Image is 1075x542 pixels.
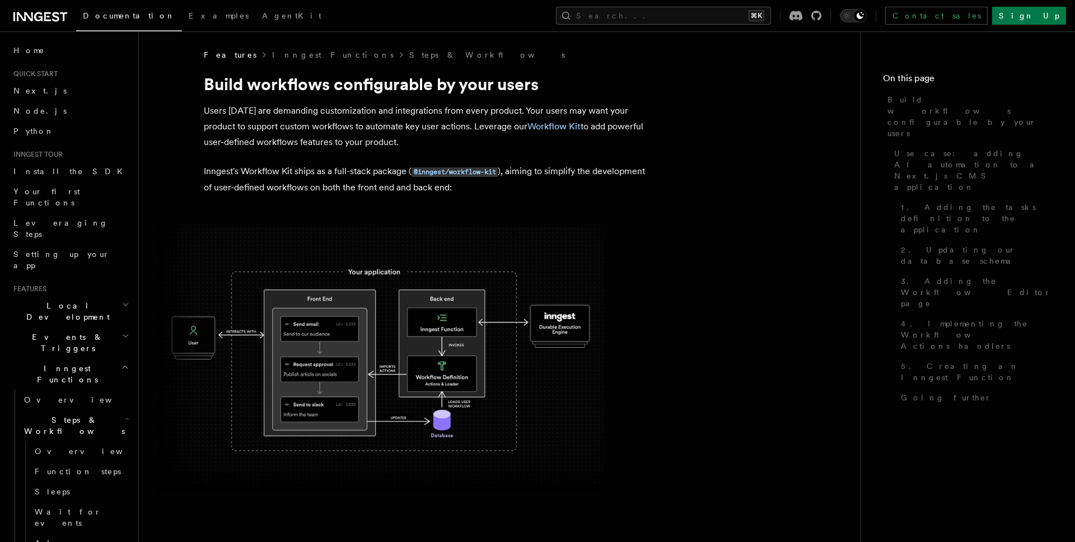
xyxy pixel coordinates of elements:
span: Features [9,284,46,293]
a: Function steps [30,461,132,482]
button: Local Development [9,296,132,327]
a: Inngest Functions [272,49,394,60]
a: Examples [182,3,255,30]
span: Going further [901,392,992,403]
span: Function steps [35,467,121,476]
a: Contact sales [885,7,988,25]
a: Your first Functions [9,181,132,213]
span: Events & Triggers [9,331,122,354]
a: Overview [20,390,132,410]
span: Local Development [9,300,122,323]
span: Documentation [83,11,175,20]
a: Node.js [9,101,132,121]
a: 5. Creating an Inngest Function [896,356,1053,387]
span: Build workflows configurable by your users [887,94,1053,139]
p: Users [DATE] are demanding customization and integrations from every product. Your users may want... [204,103,652,150]
a: Workflow Kit [527,121,581,132]
button: Steps & Workflows [20,410,132,441]
h4: On this page [883,72,1053,90]
span: 4. Implementing the Workflow Actions handlers [901,318,1053,352]
span: Steps & Workflows [20,414,125,437]
a: Overview [30,441,132,461]
button: Inngest Functions [9,358,132,390]
span: Use case: adding AI automation to a Next.js CMS application [894,148,1053,193]
span: Node.js [13,106,67,115]
span: Inngest tour [9,150,63,159]
span: Examples [189,11,249,20]
a: Setting up your app [9,244,132,275]
span: AgentKit [262,11,321,20]
span: Next.js [13,86,67,95]
span: Inngest Functions [9,363,121,385]
button: Events & Triggers [9,327,132,358]
span: Install the SDK [13,167,129,176]
span: 5. Creating an Inngest Function [901,361,1053,383]
button: Toggle dark mode [840,9,867,22]
a: AgentKit [255,3,328,30]
span: 1. Adding the tasks definition to the application [901,202,1053,235]
span: Features [204,49,256,60]
span: 3. Adding the Workflow Editor page [901,275,1053,309]
a: 4. Implementing the Workflow Actions handlers [896,314,1053,356]
span: 2. Updating our database schema [901,244,1053,267]
span: Your first Functions [13,187,80,207]
span: Setting up your app [13,250,110,270]
a: 1. Adding the tasks definition to the application [896,197,1053,240]
a: Leveraging Steps [9,213,132,244]
a: @inngest/workflow-kit [412,166,498,176]
span: Overview [35,447,150,456]
a: Use case: adding AI automation to a Next.js CMS application [890,143,1053,197]
a: Home [9,40,132,60]
a: Wait for events [30,502,132,533]
img: The Workflow Kit provides a Workflow Engine to compose workflow actions on the back end and a set... [157,225,605,493]
span: Leveraging Steps [13,218,108,239]
a: 2. Updating our database schema [896,240,1053,271]
a: Sleeps [30,482,132,502]
a: Sign Up [992,7,1066,25]
span: Overview [24,395,139,404]
a: Python [9,121,132,141]
kbd: ⌘K [749,10,764,21]
h1: Build workflows configurable by your users [204,74,652,94]
span: Quick start [9,69,58,78]
a: Documentation [76,3,182,31]
span: Python [13,127,54,135]
button: Search...⌘K [556,7,771,25]
span: Wait for events [35,507,101,527]
span: Home [13,45,45,56]
code: @inngest/workflow-kit [412,167,498,177]
span: Sleeps [35,487,70,496]
a: Install the SDK [9,161,132,181]
a: 3. Adding the Workflow Editor page [896,271,1053,314]
a: Steps & Workflows [409,49,565,60]
a: Going further [896,387,1053,408]
p: Inngest's Workflow Kit ships as a full-stack package ( ), aiming to simplify the development of u... [204,163,652,195]
a: Build workflows configurable by your users [883,90,1053,143]
a: Next.js [9,81,132,101]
